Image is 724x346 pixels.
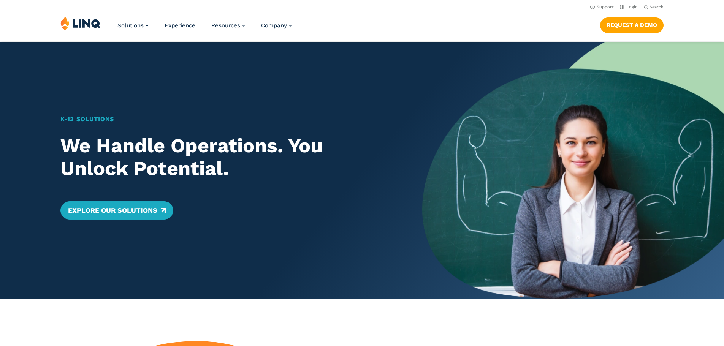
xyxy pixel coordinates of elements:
a: Resources [211,22,245,29]
button: Open Search Bar [644,4,664,10]
a: Company [261,22,292,29]
a: Login [620,5,638,9]
span: Resources [211,22,240,29]
nav: Primary Navigation [117,16,292,41]
h1: K‑12 Solutions [60,115,393,124]
img: LINQ | K‑12 Software [60,16,101,30]
nav: Button Navigation [600,16,664,33]
img: Home Banner [422,42,724,299]
h2: We Handle Operations. You Unlock Potential. [60,134,393,180]
span: Search [650,5,664,9]
a: Solutions [117,22,149,29]
a: Explore Our Solutions [60,201,173,220]
a: Request a Demo [600,17,664,33]
a: Support [590,5,614,9]
a: Experience [165,22,195,29]
span: Solutions [117,22,144,29]
span: Company [261,22,287,29]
